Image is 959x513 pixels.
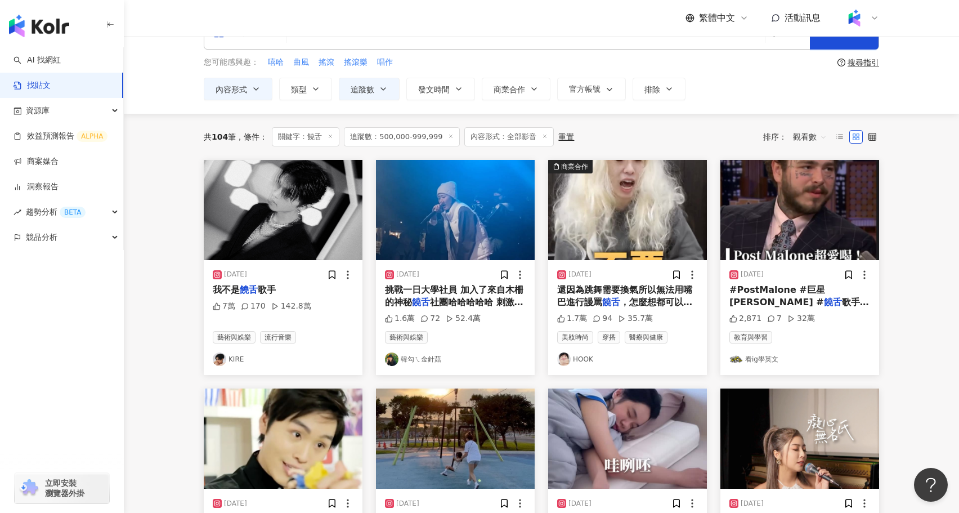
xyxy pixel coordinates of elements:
[720,160,879,260] img: post-image
[464,127,554,146] span: 內容形式：全部影音
[351,85,374,94] span: 追蹤數
[729,313,761,324] div: 2,871
[224,499,247,508] div: [DATE]
[406,78,475,100] button: 發文時間
[561,161,588,172] div: 商業合作
[396,499,419,508] div: [DATE]
[557,78,626,100] button: 官方帳號
[224,270,247,279] div: [DATE]
[376,160,535,260] img: post-image
[848,58,879,67] div: 搜尋指引
[268,57,284,68] span: 嘻哈
[793,128,827,146] span: 觀看數
[60,207,86,218] div: BETA
[14,181,59,193] a: 洞察報告
[557,353,698,366] a: KOL AvatarHOOK
[212,132,228,141] span: 104
[385,284,523,307] span: 挑戰一日大學社員 加入了來自木柵的神秘
[558,132,574,141] div: 重置
[548,160,707,260] img: post-image
[494,85,525,94] span: 商業合作
[568,270,591,279] div: [DATE]
[557,284,692,307] span: 還因為跳舞需要換氣所以無法用嘴巴進行謾罵
[204,389,362,489] img: post-image
[385,313,415,324] div: 1.6萬
[26,98,50,123] span: 資源庫
[240,284,258,295] mark: 饒舌
[14,80,51,91] a: 找貼文
[412,297,430,307] mark: 饒舌
[9,15,69,37] img: logo
[593,313,612,324] div: 94
[914,468,948,502] iframe: Help Scout Beacon - Open
[699,12,735,24] span: 繁體中文
[385,331,428,344] span: 藝術與娛樂
[26,199,86,225] span: 趨勢分析
[420,313,440,324] div: 72
[418,85,450,94] span: 發文時間
[557,297,692,320] span: ，怎麼想都可以創造出更好的美的國度
[293,57,309,68] span: 曲風
[236,132,267,141] span: 條件 ：
[557,313,587,324] div: 1.7萬
[787,313,815,324] div: 32萬
[204,132,236,141] div: 共 筆
[271,301,311,312] div: 142.8萬
[385,353,526,366] a: KOL Avatar韓勾ㄟ金針菇
[213,331,256,344] span: 藝術與娛樂
[557,353,571,366] img: KOL Avatar
[824,297,842,307] mark: 饒舌
[548,160,707,260] button: 商業合作
[598,331,620,344] span: 穿搭
[720,389,879,489] img: post-image
[204,78,272,100] button: 內容形式
[318,56,335,69] button: 搖滾
[344,127,460,146] span: 追蹤數：500,000-999,999
[729,284,825,307] span: #PostMalone #巨星[PERSON_NAME] #
[14,55,61,66] a: searchAI 找網紅
[396,270,419,279] div: [DATE]
[344,57,368,68] span: 搖滾樂
[18,479,40,497] img: chrome extension
[377,57,393,68] span: 唱作
[741,270,764,279] div: [DATE]
[260,331,296,344] span: 流行音樂
[569,84,601,93] span: 官方帳號
[618,313,653,324] div: 35.7萬
[14,208,21,216] span: rise
[15,473,109,503] a: chrome extension立即安裝 瀏覽器外掛
[241,301,266,312] div: 170
[213,284,240,295] span: 我不是
[267,56,284,69] button: 嘻哈
[204,57,259,68] span: 您可能感興趣：
[14,156,59,167] a: 商案媒合
[279,78,332,100] button: 類型
[557,331,593,344] span: 美妝時尚
[213,353,226,366] img: KOL Avatar
[293,56,310,69] button: 曲風
[446,313,481,324] div: 52.4萬
[837,59,845,66] span: question-circle
[258,284,276,295] span: 歌手
[729,353,870,366] a: KOL Avatar看ig學英文
[729,353,743,366] img: KOL Avatar
[26,225,57,250] span: 競品分析
[763,128,833,146] div: 排序：
[385,297,523,320] span: 社團哈哈哈哈哈 刺激又精彩的一隻影片
[377,56,393,69] button: 唱作
[767,313,782,324] div: 7
[548,389,707,489] img: post-image
[213,353,353,366] a: KOL AvatarKIRE
[385,353,398,366] img: KOL Avatar
[844,7,865,29] img: Kolr%20app%20icon%20%281%29.png
[644,85,660,94] span: 排除
[343,56,368,69] button: 搖滾樂
[204,160,362,260] img: post-image
[376,389,535,489] img: post-image
[14,131,107,142] a: 效益預測報告ALPHA
[339,78,400,100] button: 追蹤數
[213,301,235,312] div: 7萬
[482,78,550,100] button: 商業合作
[45,478,84,498] span: 立即安裝 瀏覽器外掛
[216,85,247,94] span: 內容形式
